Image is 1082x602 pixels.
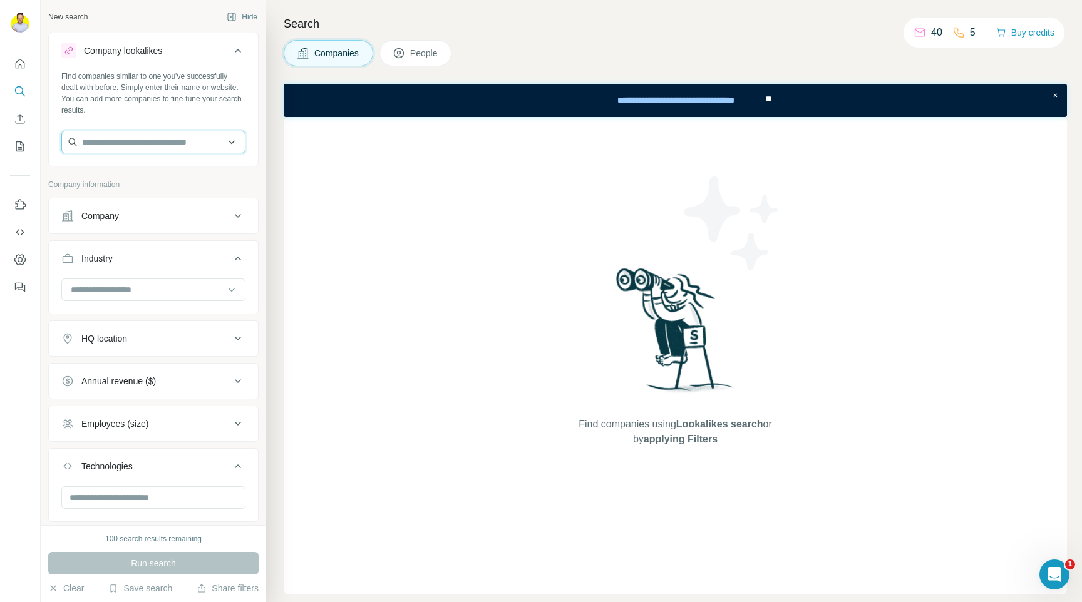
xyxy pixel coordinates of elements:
[1039,559,1069,589] iframe: Intercom live chat
[970,25,976,40] p: 5
[676,167,788,280] img: Surfe Illustration - Stars
[10,193,30,216] button: Use Surfe on LinkedIn
[49,366,258,396] button: Annual revenue ($)
[931,25,942,40] p: 40
[81,417,148,430] div: Employees (size)
[10,53,30,75] button: Quick start
[108,582,172,594] button: Save search
[1065,559,1075,569] span: 1
[81,252,113,265] div: Industry
[61,71,245,116] div: Find companies similar to one you've successfully dealt with before. Simply enter their name or w...
[81,332,127,345] div: HQ location
[48,582,84,594] button: Clear
[10,135,30,158] button: My lists
[644,434,718,444] span: applying Filters
[81,460,133,472] div: Technologies
[49,324,258,354] button: HQ location
[48,11,88,23] div: New search
[10,276,30,298] button: Feedback
[10,80,30,103] button: Search
[676,419,763,429] span: Lookalikes search
[84,44,162,57] div: Company lookalikes
[410,47,439,59] span: People
[284,15,1067,33] h4: Search
[197,582,259,594] button: Share filters
[49,409,258,439] button: Employees (size)
[10,221,30,243] button: Use Surfe API
[81,375,156,387] div: Annual revenue ($)
[49,451,258,486] button: Technologies
[284,84,1067,117] iframe: Banner
[218,8,266,26] button: Hide
[49,36,258,71] button: Company lookalikes
[48,179,259,190] p: Company information
[575,417,775,447] span: Find companies using or by
[105,533,202,544] div: 100 search results remaining
[10,108,30,130] button: Enrich CSV
[49,243,258,278] button: Industry
[49,201,258,231] button: Company
[611,265,741,404] img: Surfe Illustration - Woman searching with binoculars
[81,210,119,222] div: Company
[10,13,30,33] img: Avatar
[314,47,360,59] span: Companies
[10,248,30,271] button: Dashboard
[996,24,1054,41] button: Buy credits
